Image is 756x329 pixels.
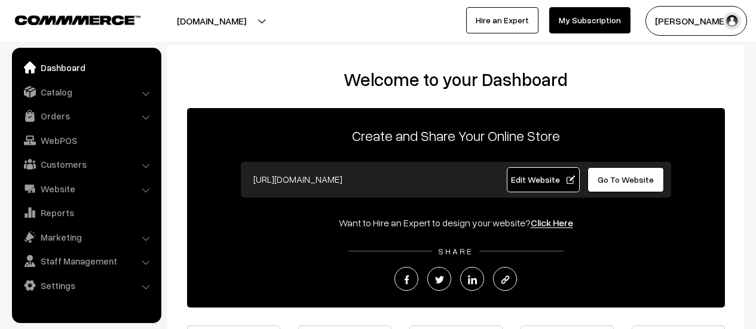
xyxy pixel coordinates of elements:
[549,7,630,33] a: My Subscription
[645,6,747,36] button: [PERSON_NAME]
[15,226,157,248] a: Marketing
[507,167,580,192] a: Edit Website
[15,57,157,78] a: Dashboard
[15,153,157,175] a: Customers
[15,130,157,151] a: WebPOS
[511,174,575,185] span: Edit Website
[466,7,538,33] a: Hire an Expert
[187,216,725,230] div: Want to Hire an Expert to design your website?
[598,174,654,185] span: Go To Website
[531,217,573,229] a: Click Here
[179,69,732,90] h2: Welcome to your Dashboard
[187,125,725,146] p: Create and Share Your Online Store
[15,12,120,26] a: COMMMERCE
[15,81,157,103] a: Catalog
[15,202,157,223] a: Reports
[15,250,157,272] a: Staff Management
[15,105,157,127] a: Orders
[15,178,157,199] a: Website
[723,12,741,30] img: user
[15,16,140,24] img: COMMMERCE
[432,246,479,256] span: SHARE
[15,275,157,296] a: Settings
[135,6,288,36] button: [DOMAIN_NAME]
[587,167,665,192] a: Go To Website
